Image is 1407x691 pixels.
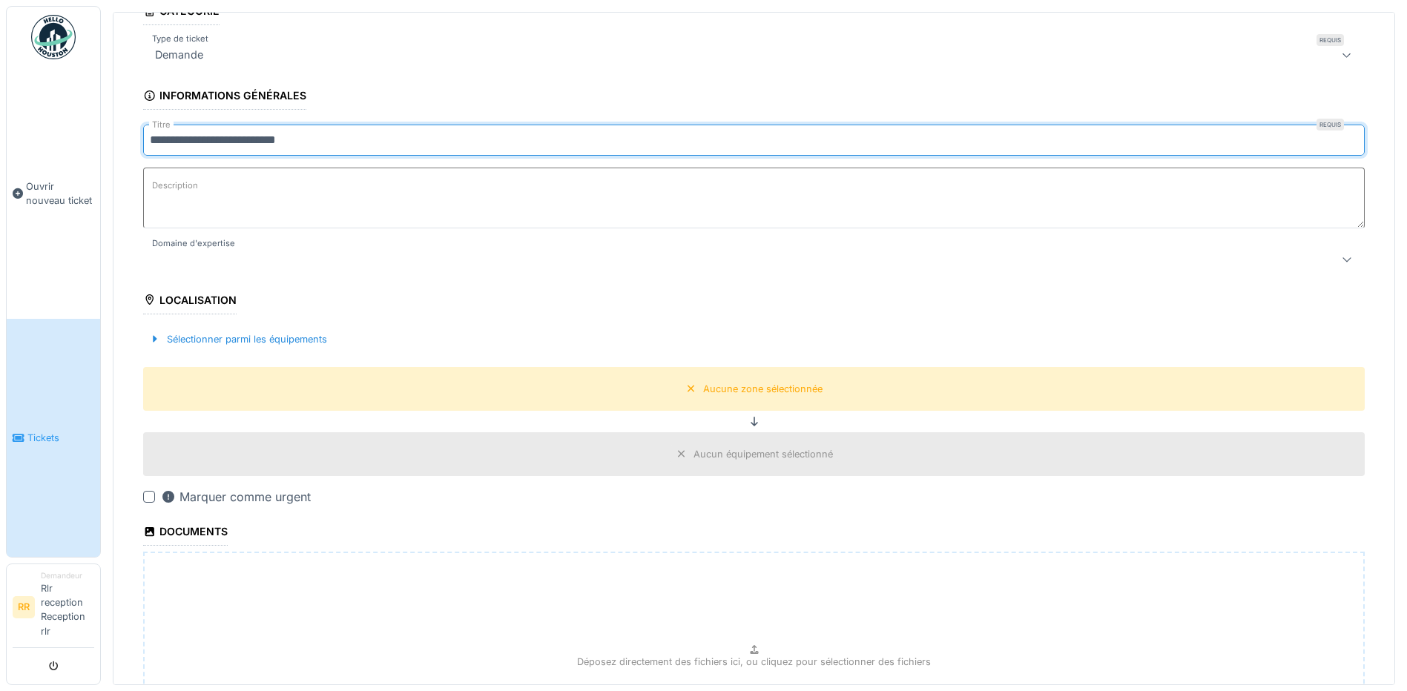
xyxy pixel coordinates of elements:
[143,289,237,314] div: Localisation
[143,85,306,110] div: Informations générales
[149,33,211,45] label: Type de ticket
[41,570,94,581] div: Demandeur
[149,176,201,195] label: Description
[13,596,35,618] li: RR
[693,447,833,461] div: Aucun équipement sélectionné
[577,655,931,669] p: Déposez directement des fichiers ici, ou cliquez pour sélectionner des fichiers
[31,15,76,59] img: Badge_color-CXgf-gQk.svg
[26,179,94,208] span: Ouvrir nouveau ticket
[7,67,100,319] a: Ouvrir nouveau ticket
[161,488,311,506] div: Marquer comme urgent
[149,46,209,64] div: Demande
[27,431,94,445] span: Tickets
[149,119,174,131] label: Titre
[1317,34,1344,46] div: Requis
[703,382,823,396] div: Aucune zone sélectionnée
[149,237,238,250] label: Domaine d'expertise
[143,329,333,349] div: Sélectionner parmi les équipements
[143,520,228,546] div: Documents
[13,570,94,648] a: RR DemandeurRlr reception Reception rlr
[41,570,94,644] li: Rlr reception Reception rlr
[7,319,100,556] a: Tickets
[1317,119,1344,130] div: Requis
